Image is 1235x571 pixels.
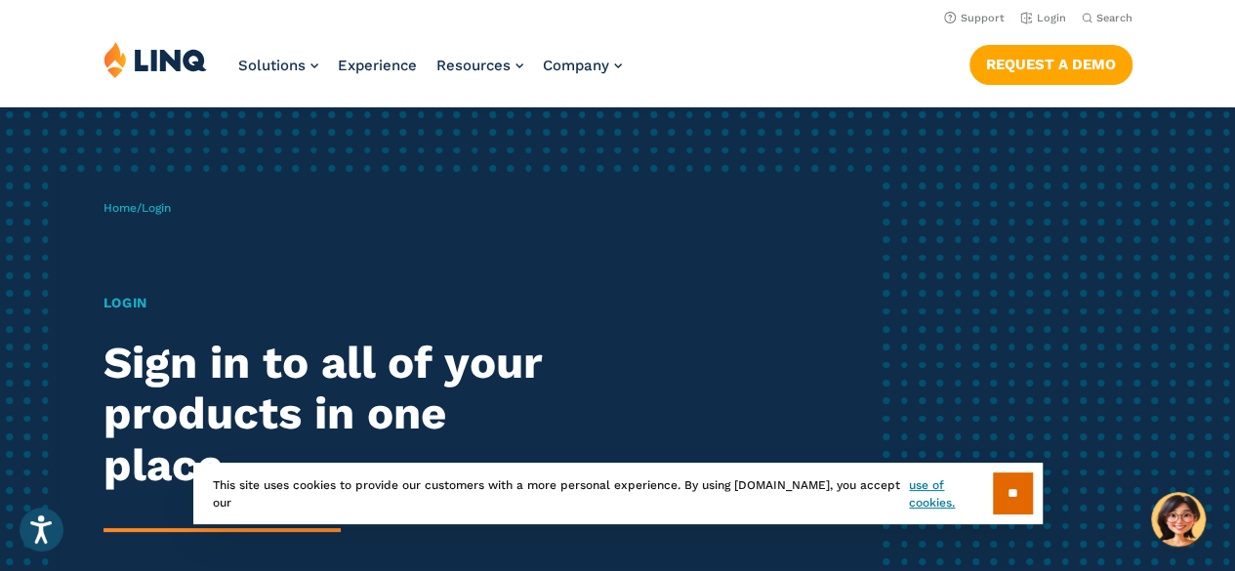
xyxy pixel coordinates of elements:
a: use of cookies. [909,476,992,511]
a: Request a Demo [969,45,1132,84]
span: Solutions [238,57,306,74]
nav: Button Navigation [969,41,1132,84]
img: LINQ | K‑12 Software [103,41,207,78]
button: Open Search Bar [1082,11,1132,25]
nav: Primary Navigation [238,41,622,105]
a: Home [103,201,137,215]
a: Login [1020,12,1066,24]
a: Company [543,57,622,74]
span: Login [142,201,171,215]
span: Company [543,57,609,74]
h1: Login [103,293,579,313]
span: / [103,201,171,215]
h2: Sign in to all of your products in one place. [103,338,579,492]
a: Experience [338,57,417,74]
button: Hello, have a question? Let’s chat. [1151,492,1206,547]
div: This site uses cookies to provide our customers with a more personal experience. By using [DOMAIN... [193,463,1043,524]
a: Solutions [238,57,318,74]
a: Support [944,12,1005,24]
span: Resources [436,57,511,74]
a: Resources [436,57,523,74]
span: Search [1096,12,1132,24]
